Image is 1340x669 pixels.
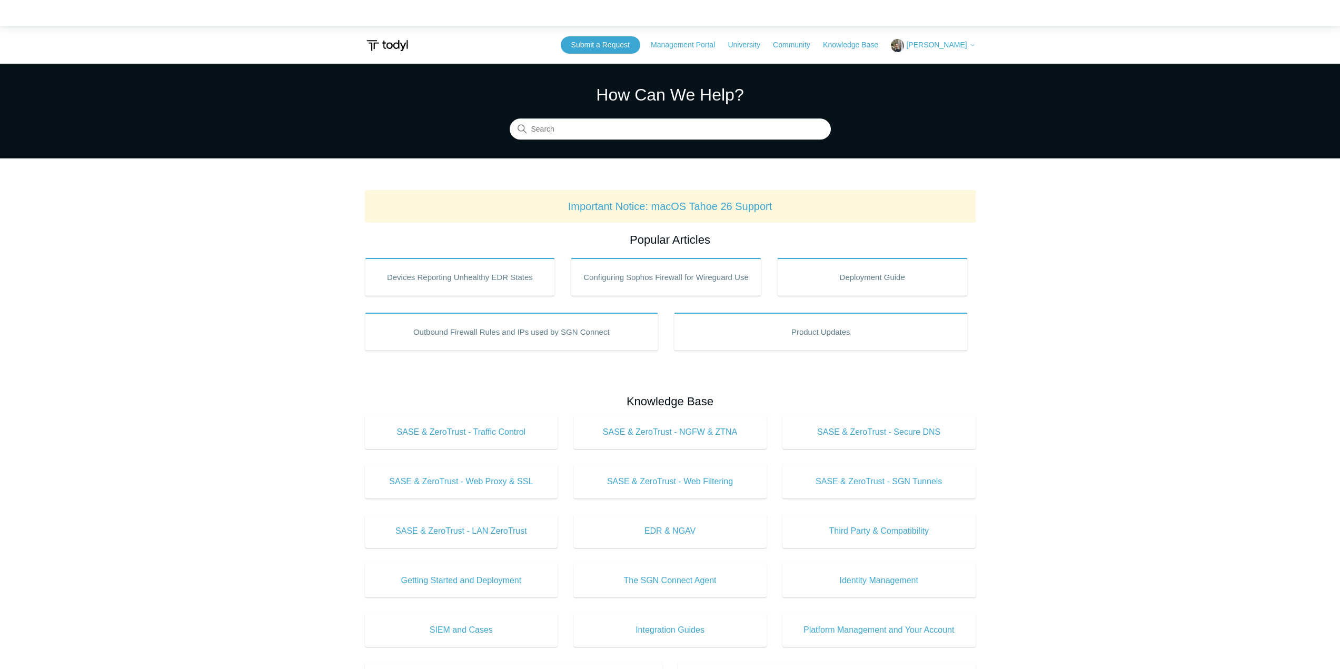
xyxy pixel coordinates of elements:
a: Submit a Request [561,36,640,54]
a: Outbound Firewall Rules and IPs used by SGN Connect [365,313,659,351]
a: SASE & ZeroTrust - Web Filtering [573,465,767,498]
span: SASE & ZeroTrust - LAN ZeroTrust [381,525,542,537]
span: SASE & ZeroTrust - Web Filtering [589,475,751,488]
span: [PERSON_NAME] [906,41,967,49]
span: SASE & ZeroTrust - Web Proxy & SSL [381,475,542,488]
span: Third Party & Compatibility [798,525,960,537]
a: SIEM and Cases [365,613,558,647]
h2: Popular Articles [365,231,976,248]
span: Platform Management and Your Account [798,624,960,636]
a: SASE & ZeroTrust - Traffic Control [365,415,558,449]
img: Todyl Support Center Help Center home page [365,36,410,55]
span: Integration Guides [589,624,751,636]
a: Knowledge Base [823,39,889,51]
a: Configuring Sophos Firewall for Wireguard Use [571,258,761,296]
span: Getting Started and Deployment [381,574,542,587]
a: Getting Started and Deployment [365,564,558,597]
a: The SGN Connect Agent [573,564,767,597]
a: University [728,39,770,51]
span: SASE & ZeroTrust - Secure DNS [798,426,960,438]
a: Integration Guides [573,613,767,647]
a: Product Updates [674,313,968,351]
a: Community [773,39,821,51]
a: Devices Reporting Unhealthy EDR States [365,258,555,296]
a: Deployment Guide [777,258,968,296]
h1: How Can We Help? [510,82,831,107]
span: Identity Management [798,574,960,587]
a: Important Notice: macOS Tahoe 26 Support [568,201,772,212]
a: SASE & ZeroTrust - SGN Tunnels [782,465,976,498]
a: SASE & ZeroTrust - Secure DNS [782,415,976,449]
a: SASE & ZeroTrust - LAN ZeroTrust [365,514,558,548]
input: Search [510,119,831,140]
span: SASE & ZeroTrust - Traffic Control [381,426,542,438]
span: EDR & NGAV [589,525,751,537]
a: Third Party & Compatibility [782,514,976,548]
span: SIEM and Cases [381,624,542,636]
a: Identity Management [782,564,976,597]
a: Platform Management and Your Account [782,613,976,647]
h2: Knowledge Base [365,393,976,410]
a: EDR & NGAV [573,514,767,548]
span: The SGN Connect Agent [589,574,751,587]
a: Management Portal [651,39,726,51]
span: SASE & ZeroTrust - SGN Tunnels [798,475,960,488]
a: SASE & ZeroTrust - Web Proxy & SSL [365,465,558,498]
a: SASE & ZeroTrust - NGFW & ZTNA [573,415,767,449]
button: [PERSON_NAME] [891,39,975,52]
span: SASE & ZeroTrust - NGFW & ZTNA [589,426,751,438]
